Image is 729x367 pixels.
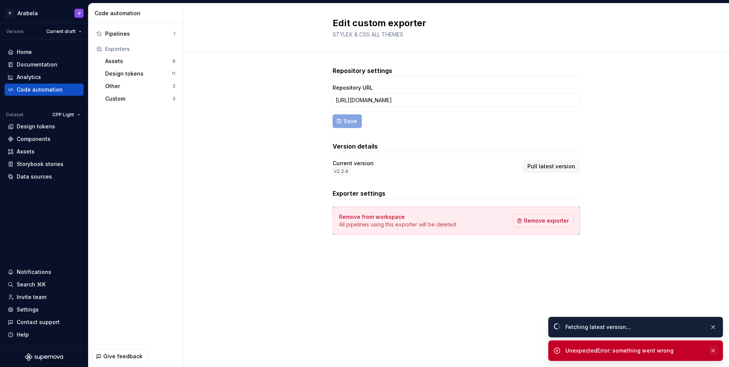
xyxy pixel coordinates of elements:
div: Pipelines [105,30,174,38]
button: Pipelines1 [93,28,178,40]
button: Remove exporter [513,214,574,228]
div: Analytics [17,73,41,81]
div: Custom [105,95,172,103]
button: Pull latest version [522,160,580,173]
div: Assets [17,148,35,155]
div: Current version [333,160,374,167]
div: Invite team [17,293,46,301]
span: Current draft [46,28,76,35]
a: Home [5,46,84,58]
a: Settings [5,304,84,316]
div: V [78,10,80,16]
button: VArabelaV [2,5,87,21]
span: STYLEX & CSS ALL THEMES [333,31,403,38]
p: All pipelines using this exporter will be deleted. [339,221,457,228]
div: UnexpectedError: something went wrong [565,347,704,354]
div: 1 [174,31,175,37]
div: Settings [17,306,39,313]
h3: Exporter settings [333,189,580,198]
div: Assets [105,57,172,65]
button: Design tokens11 [102,68,178,80]
div: Design tokens [17,123,55,130]
div: Fetching latest version... [565,323,704,331]
a: Components [5,133,84,145]
div: Notifications [17,268,51,276]
div: 8 [172,58,175,64]
button: Help [5,329,84,341]
span: Remove exporter [524,217,569,225]
div: Documentation [17,61,57,68]
a: Invite team [5,291,84,303]
button: Custom3 [102,93,178,105]
button: Search ⌘K [5,278,84,291]
a: Documentation [5,59,84,71]
div: Storybook stories [17,160,63,168]
a: Analytics [5,71,84,83]
div: Help [17,331,29,339]
div: Exporters [105,45,175,53]
div: 3 [172,96,175,102]
div: Contact support [17,318,60,326]
button: Assets8 [102,55,178,67]
svg: Supernova Logo [25,353,63,361]
a: Code automation [5,84,84,96]
div: Dataset [6,112,24,118]
div: Search ⌘K [17,281,46,288]
a: Assets [5,146,84,158]
button: CPP Light [49,109,84,120]
button: Contact support [5,316,84,328]
button: Other3 [102,80,178,92]
div: Arabela [17,9,38,17]
a: Storybook stories [5,158,84,170]
button: Give feedback [92,350,147,363]
div: v 2.2.4 [333,168,350,175]
div: V [5,9,14,18]
h2: Edit custom exporter [333,17,571,29]
div: Components [17,135,50,143]
div: Home [17,48,32,56]
span: Pull latest version [527,163,575,170]
div: 11 [172,71,175,77]
label: Repository URL [333,84,373,92]
button: Notifications [5,266,84,278]
span: Give feedback [103,353,142,360]
button: Current draft [43,26,85,37]
div: Version [6,28,24,35]
h3: Repository settings [333,66,580,75]
div: Design tokens [105,70,172,78]
div: Code automation [17,86,63,93]
div: Data sources [17,173,52,180]
h3: Version details [333,142,580,151]
div: Other [105,82,172,90]
a: Data sources [5,171,84,183]
h4: Remove from workspace [339,213,405,221]
a: Design tokens [5,120,84,133]
div: 3 [172,83,175,89]
div: Code automation [95,9,180,17]
span: CPP Light [52,112,74,118]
